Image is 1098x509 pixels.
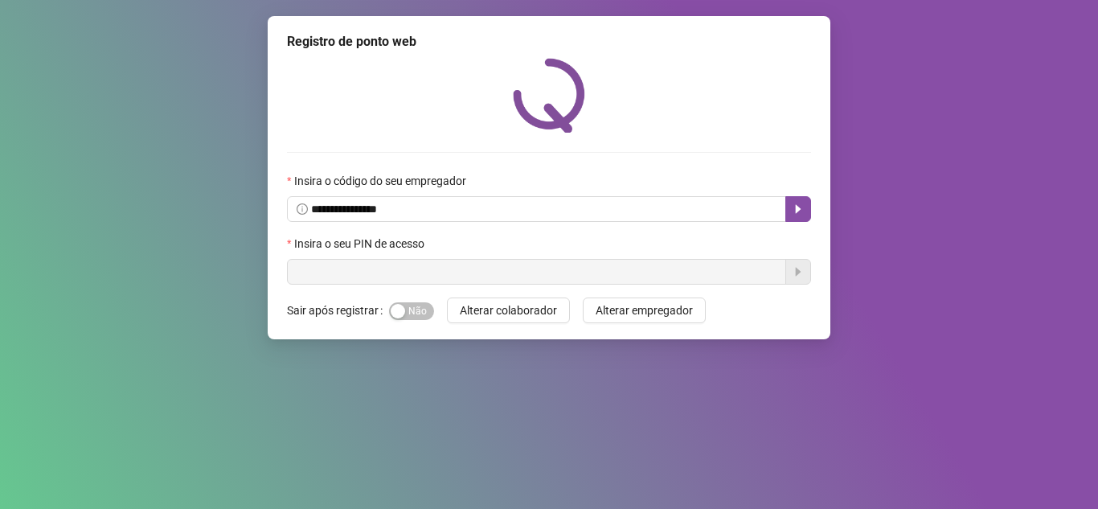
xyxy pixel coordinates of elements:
img: QRPoint [513,58,585,133]
span: Alterar colaborador [460,302,557,319]
button: Alterar empregador [583,298,706,323]
label: Insira o seu PIN de acesso [287,235,435,252]
span: caret-right [792,203,805,216]
button: Alterar colaborador [447,298,570,323]
span: info-circle [297,203,308,215]
label: Sair após registrar [287,298,389,323]
div: Registro de ponto web [287,32,811,51]
label: Insira o código do seu empregador [287,172,477,190]
span: Alterar empregador [596,302,693,319]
